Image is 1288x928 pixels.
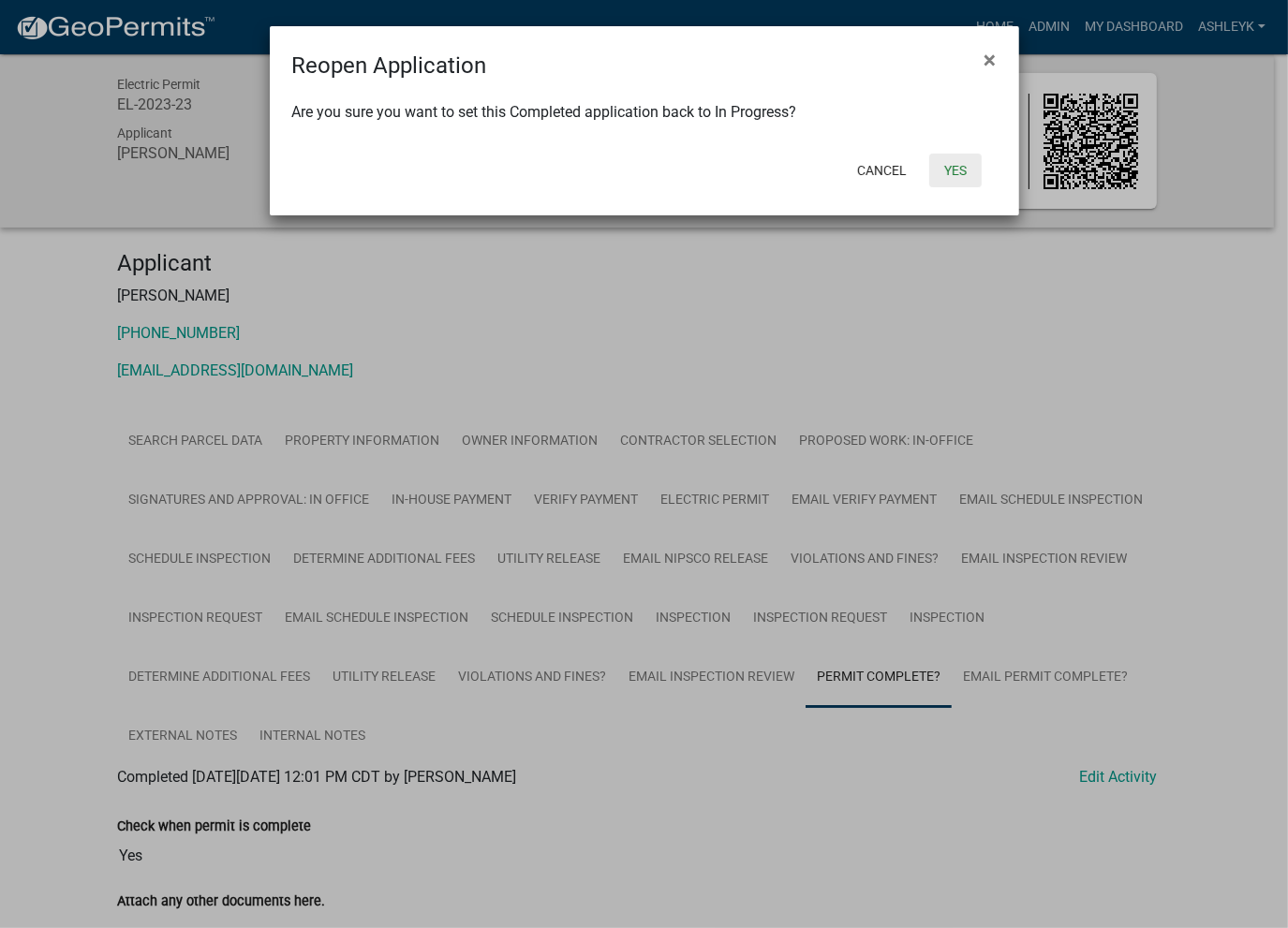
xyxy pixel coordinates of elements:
button: Yes [929,154,982,187]
button: Cancel [842,154,922,187]
button: Close [970,34,1012,86]
div: Are you sure you want to set this Completed application back to In Progress? [270,82,1019,146]
h4: Reopen Application [292,49,487,82]
span: × [985,47,997,73]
